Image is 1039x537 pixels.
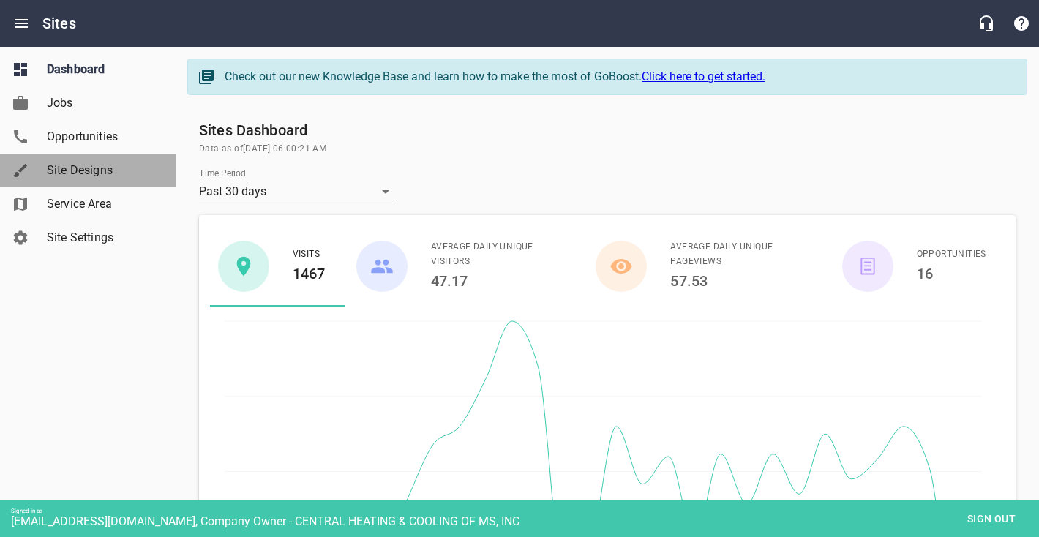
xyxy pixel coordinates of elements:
[431,240,560,269] span: Average Daily Unique Visitors
[642,70,765,83] a: Click here to get started.
[47,94,158,112] span: Jobs
[431,269,560,293] h6: 47.17
[670,240,811,269] span: Average Daily Unique Pageviews
[225,68,1012,86] div: Check out our new Knowledge Base and learn how to make the most of GoBoost.
[293,262,326,285] h6: 1467
[293,247,326,262] span: Visits
[199,180,394,203] div: Past 30 days
[670,269,811,293] h6: 57.53
[199,142,1016,157] span: Data as of [DATE] 06:00:21 AM
[47,61,158,78] span: Dashboard
[47,229,158,247] span: Site Settings
[917,262,986,285] h6: 16
[47,128,158,146] span: Opportunities
[11,508,1039,514] div: Signed in as
[917,247,986,262] span: Opportunities
[47,195,158,213] span: Service Area
[199,119,1016,142] h6: Sites Dashboard
[961,510,1022,528] span: Sign out
[1004,6,1039,41] button: Support Portal
[4,6,39,41] button: Open drawer
[47,162,158,179] span: Site Designs
[955,506,1028,533] button: Sign out
[42,12,76,35] h6: Sites
[199,169,246,178] label: Time Period
[11,514,1039,528] div: [EMAIL_ADDRESS][DOMAIN_NAME], Company Owner - CENTRAL HEATING & COOLING OF MS, INC
[969,6,1004,41] button: Live Chat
